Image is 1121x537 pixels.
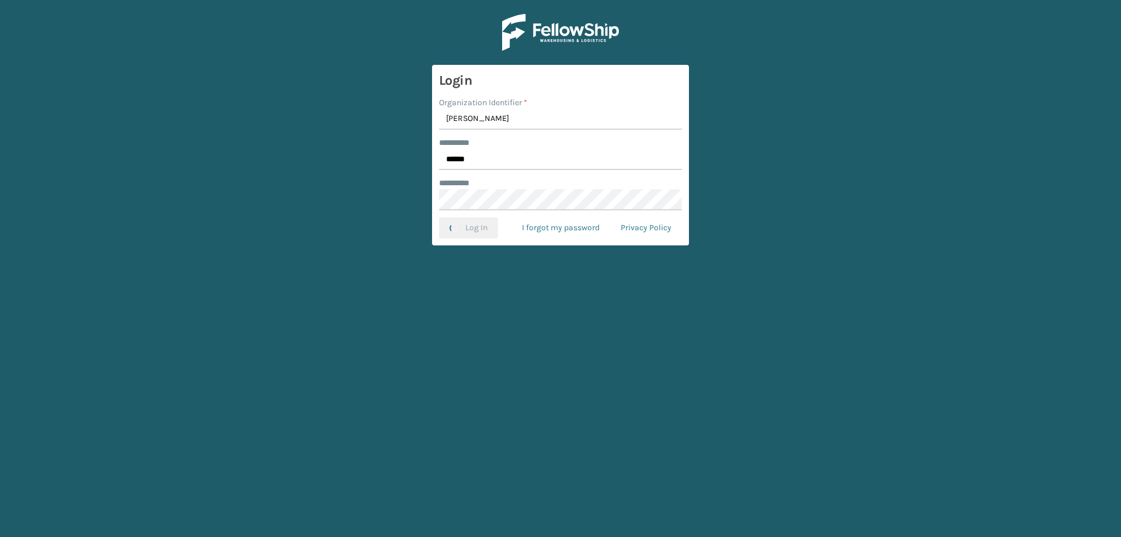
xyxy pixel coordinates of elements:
[511,217,610,238] a: I forgot my password
[610,217,682,238] a: Privacy Policy
[439,72,682,89] h3: Login
[439,96,527,109] label: Organization Identifier
[502,14,619,51] img: Logo
[439,217,498,238] button: Log In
